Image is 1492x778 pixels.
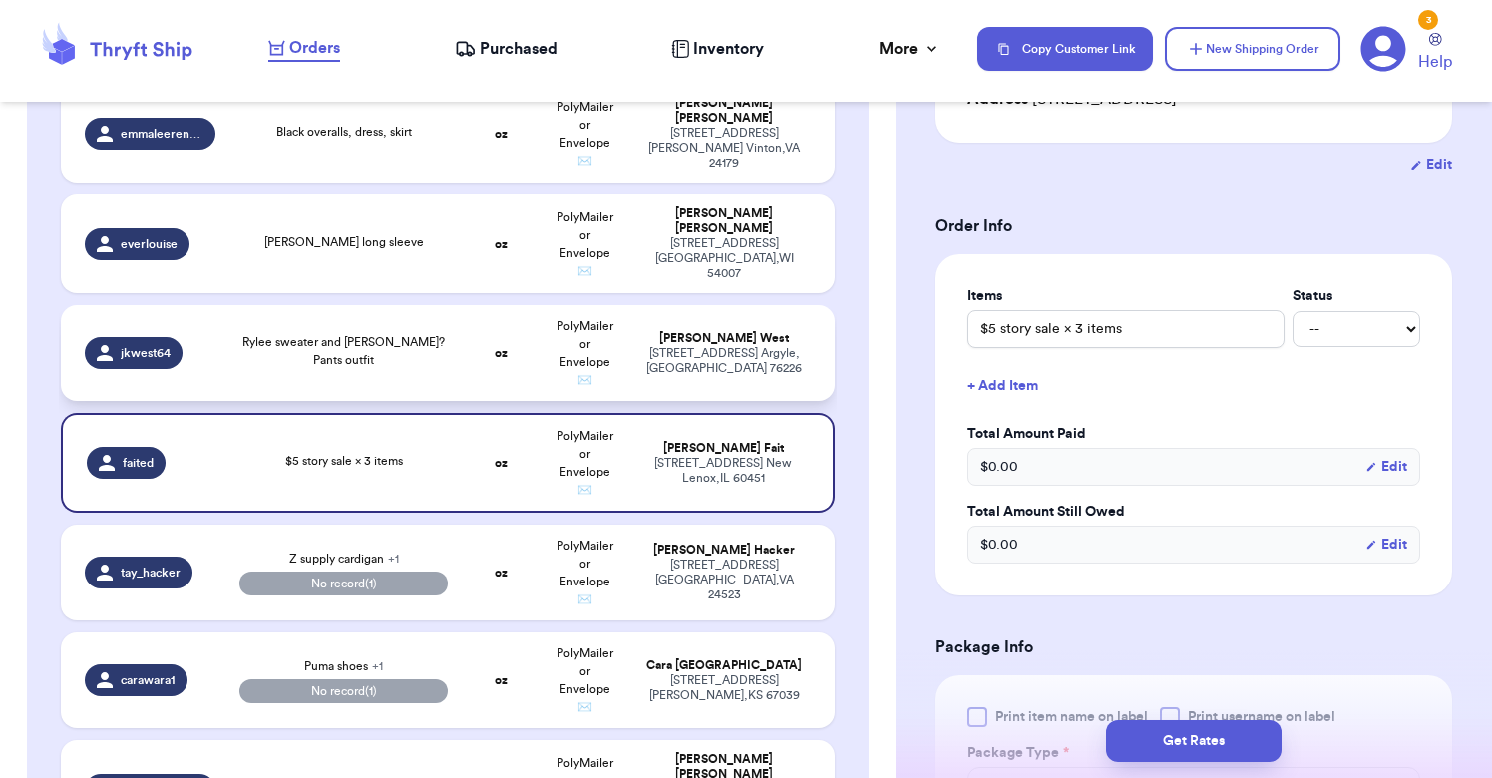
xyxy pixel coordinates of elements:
span: Puma shoes [304,660,383,672]
div: [STREET_ADDRESS] [GEOGRAPHIC_DATA] , VA 24523 [638,558,811,602]
a: 3 [1360,26,1406,72]
span: PolyMailer or Envelope ✉️ [557,211,613,277]
span: Z supply cardigan [289,553,399,565]
span: carawara1 [121,672,176,688]
span: + 1 [388,553,399,565]
span: everlouise [121,236,178,252]
h3: Order Info [935,214,1452,238]
strong: oz [495,128,508,140]
span: Orders [289,36,340,60]
span: Black overalls, dress, skirt [276,126,412,138]
label: Items [967,286,1285,306]
div: [PERSON_NAME] West [638,331,811,346]
span: Rylee sweater and [PERSON_NAME]? Pants outfit [242,336,445,366]
div: [PERSON_NAME] Hacker [638,543,811,558]
div: [STREET_ADDRESS] Argyle , [GEOGRAPHIC_DATA] 76226 [638,346,811,376]
button: New Shipping Order [1165,27,1340,71]
span: Help [1418,50,1452,74]
a: Purchased [455,37,558,61]
button: Edit [1410,155,1452,175]
div: [STREET_ADDRESS] [GEOGRAPHIC_DATA] , WI 54007 [638,236,811,281]
span: faited [123,455,154,471]
button: Edit [1365,535,1407,555]
div: [PERSON_NAME] [PERSON_NAME] [638,96,811,126]
strong: oz [495,347,508,359]
a: Orders [268,36,340,62]
span: No record (1) [239,572,449,595]
div: [STREET_ADDRESS] [PERSON_NAME] , KS 67039 [638,673,811,703]
button: Get Rates [1106,720,1282,762]
div: [STREET_ADDRESS][PERSON_NAME] Vinton , VA 24179 [638,126,811,171]
span: PolyMailer or Envelope ✉️ [557,430,613,496]
span: jkwest64 [121,345,171,361]
button: Copy Customer Link [977,27,1153,71]
a: Help [1418,33,1452,74]
span: PolyMailer or Envelope ✉️ [557,320,613,386]
span: [PERSON_NAME] long sleeve [264,236,424,248]
span: No record (1) [239,679,449,703]
button: + Add Item [959,364,1428,408]
span: emmaleerenae94 [121,126,203,142]
div: [PERSON_NAME] Fait [638,441,809,456]
div: [STREET_ADDRESS] New Lenox , IL 60451 [638,456,809,486]
div: More [879,37,941,61]
span: PolyMailer or Envelope ✉️ [557,647,613,713]
span: tay_hacker [121,565,181,581]
span: $ 0.00 [980,457,1018,477]
div: [PERSON_NAME] [PERSON_NAME] [638,206,811,236]
span: $5 story sale × 3 items [285,455,403,467]
a: Inventory [671,37,764,61]
strong: oz [495,674,508,686]
label: Total Amount Still Owed [967,502,1420,522]
span: $ 0.00 [980,535,1018,555]
div: Cara [GEOGRAPHIC_DATA] [638,658,811,673]
span: Purchased [480,37,558,61]
span: Inventory [693,37,764,61]
strong: oz [495,238,508,250]
strong: oz [495,567,508,579]
span: PolyMailer or Envelope ✉️ [557,540,613,605]
label: Status [1293,286,1420,306]
strong: oz [495,457,508,469]
div: 3 [1418,10,1438,30]
span: + 1 [372,660,383,672]
button: Edit [1365,457,1407,477]
h3: Package Info [935,635,1452,659]
span: PolyMailer or Envelope ✉️ [557,101,613,167]
label: Total Amount Paid [967,424,1420,444]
